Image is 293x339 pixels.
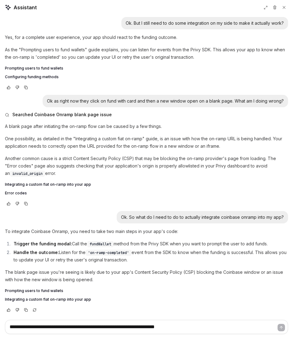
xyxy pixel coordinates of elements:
p: Yes, for a complete user experience, your app should react to the funding outcome. [5,34,288,41]
p: Another common cause is a strict Content Security Policy (CSP) that may be blocking the on-ramp p... [5,155,288,177]
p: The blank page issue you're seeing is likely due to your app's Content Security Policy (CSP) bloc... [5,269,288,283]
p: As the "Prompting users to fund wallets" guide explains, you can listen for events from the Privy... [5,46,288,61]
div: Ok. But I still need to do some integration on my side to make it actually work? [126,20,284,26]
span: Searched Coinbase Onramp blank page issue [12,112,112,118]
span: Integrating a custom fiat on-ramp into your app [5,297,91,302]
p: A blank page after initiating the on-ramp flow can be caused by a few things. [5,123,288,130]
p: To integrate Coinbase Onramp, you need to take two main steps in your app's code: [5,228,288,235]
a: Prompting users to fund wallets [5,288,288,293]
span: Prompting users to fund wallets [5,66,63,71]
span: Configuring funding methods [5,74,59,79]
li: Call the method from the Privy SDK when you want to prompt the user to add funds. [12,240,288,248]
span: Integrating a custom fiat on-ramp into your app [5,182,91,187]
a: Configuring funding methods [5,74,288,79]
a: Integrating a custom fiat on-ramp into your app [5,297,288,302]
span: Error codes [5,191,27,196]
div: Ok. So what do I need to do to actually integrate coinbase onramp into my app? [121,214,284,220]
a: Error codes [5,191,288,196]
p: One possibility, as detailed in the "Integrating a custom fiat on-ramp" guide, is an issue with h... [5,135,288,150]
div: Ok as right now they click on fund with card and then a new window open on a blank page. What am ... [47,98,284,104]
span: fundWallet [90,242,111,247]
strong: Handle the outcome: [14,250,59,255]
strong: Trigger the funding modal: [14,241,72,246]
li: Listen for the event from the SDK to know when the funding is successful. This allows you to upda... [12,249,288,264]
span: invalid_origin [12,171,43,176]
a: Prompting users to fund wallets [5,66,288,71]
button: Send message [278,324,285,331]
span: 'on-ramp-completed' [88,250,129,255]
span: Prompting users to fund wallets [5,288,63,293]
a: Integrating a custom fiat on-ramp into your app [5,182,288,187]
button: Searched Coinbase Onramp blank page issue [5,112,288,118]
span: Assistant [14,4,37,11]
